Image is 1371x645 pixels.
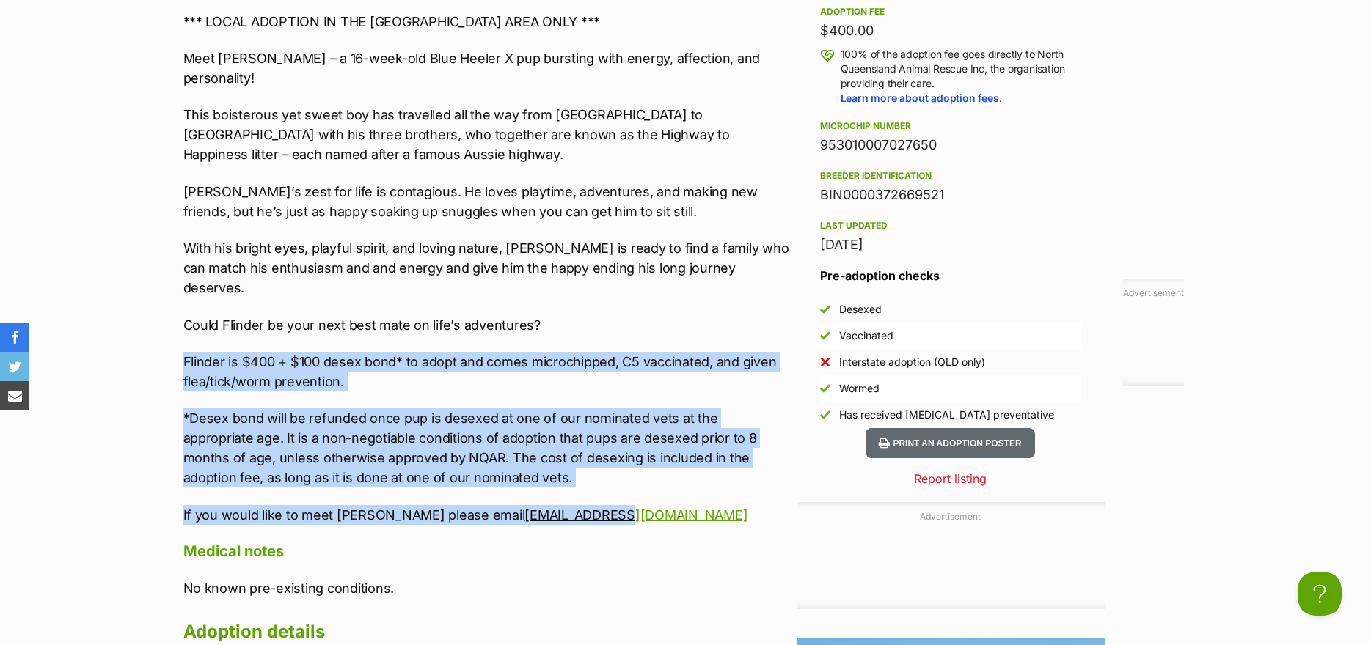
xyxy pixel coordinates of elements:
div: Wormed [839,381,880,396]
div: Microchip number [820,120,1081,132]
div: Adoption fee [820,6,1081,18]
img: Yes [820,383,830,394]
div: Advertisement [797,502,1105,609]
p: Meet [PERSON_NAME] – a 16-week-old Blue Heeler X pup bursting with energy, affection, and persona... [183,48,789,88]
p: Flinder is $400 + $100 desex bond* to adopt and comes microchipped, C5 vaccinated, and given flea... [183,352,789,391]
div: [DATE] [820,235,1081,255]
img: Yes [820,410,830,420]
div: Advertisement [1123,279,1184,386]
img: No [820,357,830,367]
div: Breeder identification [820,170,1081,182]
img: Yes [820,304,830,314]
p: Could Flinder be your next best mate on life’s adventures? [183,315,789,335]
div: Last updated [820,220,1081,232]
iframe: Help Scout Beacon - Open [1298,572,1342,616]
p: If you would like to meet [PERSON_NAME] please email [183,505,789,525]
p: This boisterous yet sweet boy has travelled all the way from [GEOGRAPHIC_DATA] to [GEOGRAPHIC_DAT... [183,105,789,164]
p: [PERSON_NAME]’s zest for life is contagious. He loves playtime, adventures, and making new friend... [183,182,789,221]
img: Yes [820,331,830,341]
a: [EMAIL_ADDRESS][DOMAIN_NAME] [524,507,747,523]
a: Report listing [797,470,1105,487]
div: BIN0000372669521 [820,185,1081,205]
a: Learn more about adoption fees [841,92,999,104]
div: Vaccinated [839,328,893,343]
div: Desexed [839,302,882,317]
div: Interstate adoption (QLD only) [839,355,985,369]
button: Print an adoption poster [866,428,1034,458]
div: Has received [MEDICAL_DATA] preventative [839,408,1054,422]
p: With his bright eyes, playful spirit, and loving nature, [PERSON_NAME] is ready to find a family ... [183,238,789,298]
div: $400.00 [820,21,1081,41]
p: *** LOCAL ADOPTION IN THE [GEOGRAPHIC_DATA] AREA ONLY *** [183,12,789,32]
h4: Medical notes [183,542,789,561]
p: *Desex bond will be refunded once pup is desexed at one of our nominated vets at the appropriate ... [183,408,789,487]
p: 100% of the adoption fee goes directly to North Queensland Animal Rescue Inc, the organisation pr... [841,47,1081,106]
h3: Pre-adoption checks [820,267,1081,284]
div: 953010007027650 [820,135,1081,155]
p: No known pre-existing conditions. [183,578,789,598]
